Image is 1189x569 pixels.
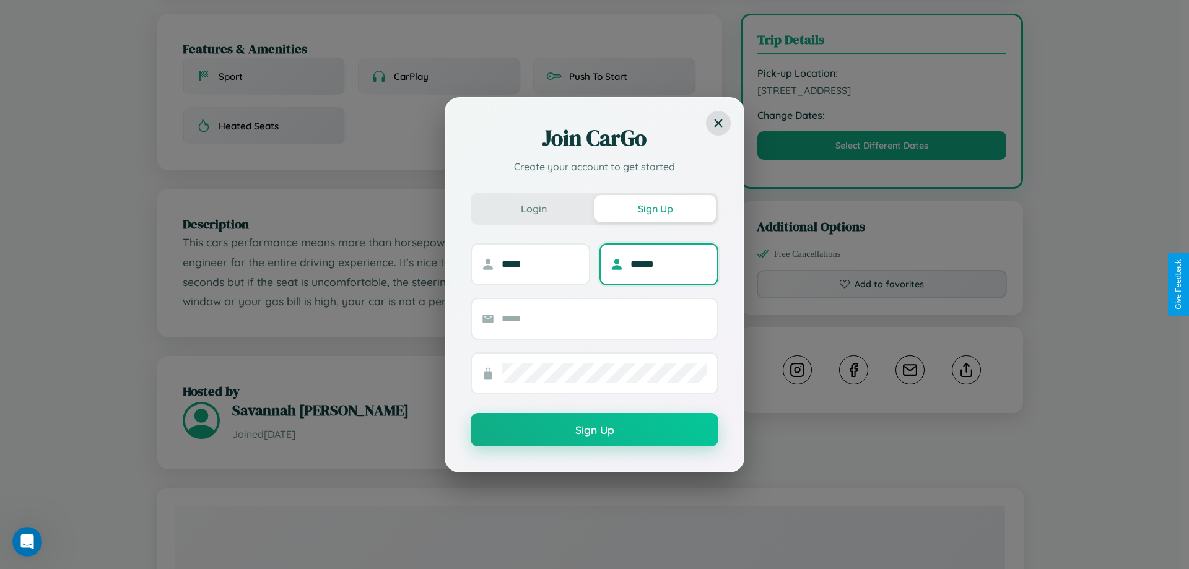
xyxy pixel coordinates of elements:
button: Login [473,195,594,222]
div: Give Feedback [1174,259,1183,310]
button: Sign Up [594,195,716,222]
h2: Join CarGo [471,123,718,153]
iframe: Intercom live chat [12,527,42,557]
p: Create your account to get started [471,159,718,174]
button: Sign Up [471,413,718,446]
